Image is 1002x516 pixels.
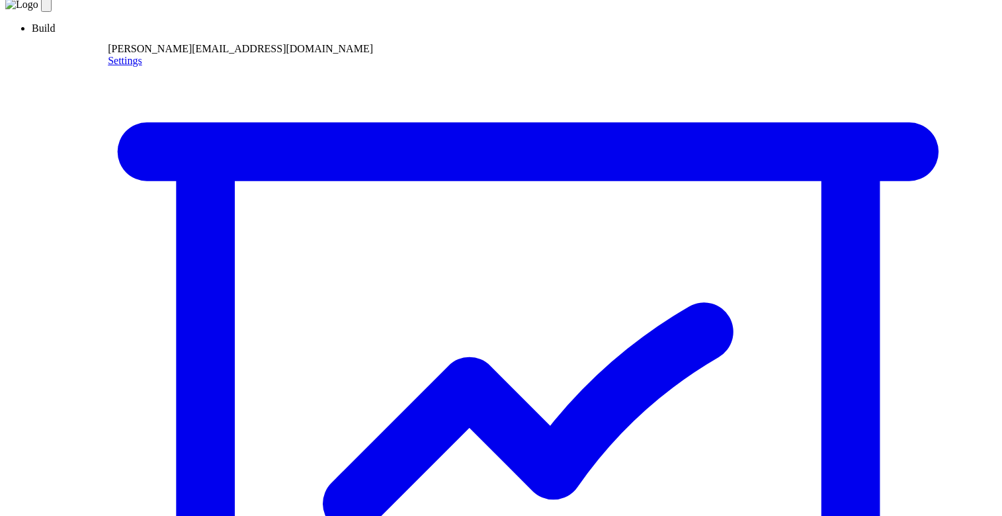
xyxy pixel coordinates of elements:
[108,55,142,66] a: Settings
[936,452,1002,516] iframe: Chat Widget
[32,22,997,34] div: Build
[108,43,373,55] div: [PERSON_NAME][EMAIL_ADDRESS][DOMAIN_NAME]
